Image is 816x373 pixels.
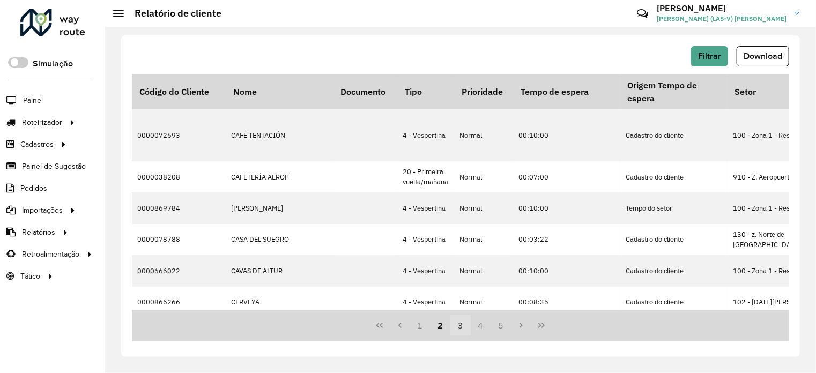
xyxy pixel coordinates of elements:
button: Last Page [531,315,552,335]
td: Tempo do setor [620,192,728,223]
td: CAVAS DE ALTUR [226,255,333,286]
td: CAFÉ TENTACIÓN [226,109,333,161]
th: Tempo de espera [513,74,620,109]
th: Código do Cliente [132,74,226,109]
span: Tático [20,271,40,282]
td: Cadastro do cliente [620,224,728,255]
button: 2 [430,315,450,335]
td: Normal [454,109,513,161]
td: CAFETERÍA AEROP [226,161,333,192]
td: Normal [454,224,513,255]
th: Tipo [397,74,454,109]
td: 00:07:00 [513,161,620,192]
span: Filtrar [698,51,721,61]
span: Painel [23,95,43,106]
td: 4 - Vespertina [397,109,454,161]
td: Cadastro do cliente [620,161,728,192]
td: Cadastro do cliente [620,109,728,161]
td: 0000072693 [132,109,226,161]
span: Download [744,51,782,61]
span: Relatórios [22,227,55,238]
td: Normal [454,287,513,318]
td: 0000866266 [132,287,226,318]
td: 20 - Primeira vuelta/mañana [397,161,454,192]
span: Pedidos [20,183,47,194]
td: 0000869784 [132,192,226,223]
button: 4 [471,315,491,335]
span: [PERSON_NAME] (LAS-V) [PERSON_NAME] [657,14,787,24]
td: 4 - Vespertina [397,255,454,286]
button: 3 [450,315,471,335]
td: Cadastro do cliente [620,255,728,286]
td: 0000666022 [132,255,226,286]
button: Previous Page [390,315,410,335]
span: Importações [22,205,63,216]
td: 4 - Vespertina [397,287,454,318]
td: 00:10:00 [513,109,620,161]
th: Prioridade [454,74,513,109]
th: Documento [333,74,397,109]
td: 0000038208 [132,161,226,192]
td: 00:10:00 [513,192,620,223]
button: 1 [410,315,431,335]
td: 00:08:35 [513,287,620,318]
td: Normal [454,161,513,192]
button: Download [737,46,789,66]
td: [PERSON_NAME] [226,192,333,223]
td: 00:03:22 [513,224,620,255]
td: CERVEYA [226,287,333,318]
button: Filtrar [691,46,728,66]
a: Contato Rápido [631,2,654,25]
td: Normal [454,192,513,223]
h3: [PERSON_NAME] [657,3,787,13]
td: Cadastro do cliente [620,287,728,318]
td: 00:10:00 [513,255,620,286]
span: Retroalimentação [22,249,79,260]
span: Roteirizador [22,117,62,128]
td: 4 - Vespertina [397,224,454,255]
td: CASA DEL SUEGRO [226,224,333,255]
button: Next Page [511,315,531,335]
button: 5 [491,315,511,335]
h2: Relatório de cliente [124,8,221,19]
th: Nome [226,74,333,109]
th: Origem Tempo de espera [620,74,728,109]
label: Simulação [33,57,73,70]
td: 4 - Vespertina [397,192,454,223]
td: 0000078788 [132,224,226,255]
td: Normal [454,255,513,286]
span: Painel de Sugestão [22,161,86,172]
span: Cadastros [20,139,54,150]
button: First Page [369,315,390,335]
